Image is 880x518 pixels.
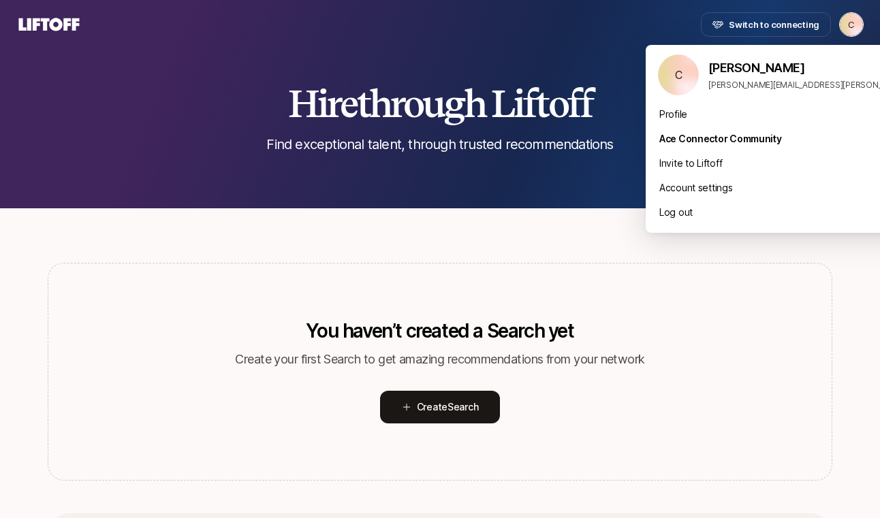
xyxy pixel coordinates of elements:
[675,69,682,80] p: C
